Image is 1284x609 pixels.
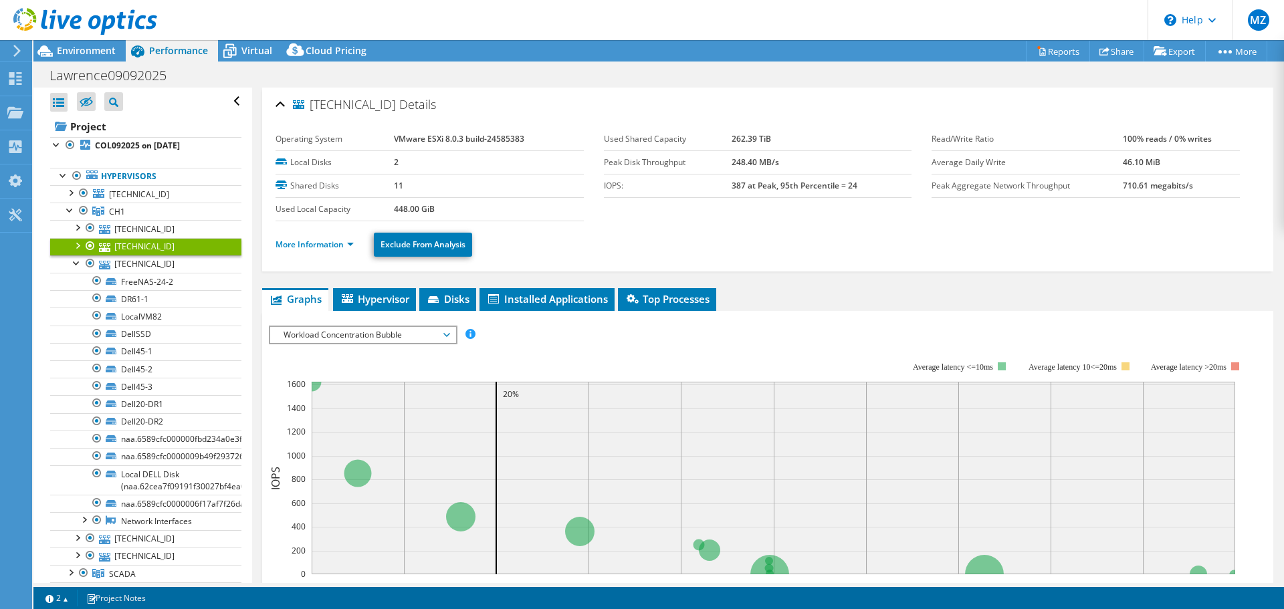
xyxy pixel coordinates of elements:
[1123,133,1212,144] b: 100% reads / 0% writes
[580,581,597,592] text: 30%
[50,512,241,529] a: Network Interfaces
[1144,41,1206,62] a: Export
[625,292,710,306] span: Top Processes
[50,203,241,220] a: CH1
[732,156,779,168] b: 248.40 MB/s
[394,180,403,191] b: 11
[287,378,306,390] text: 1600
[50,116,241,137] a: Project
[50,255,241,273] a: [TECHNICAL_ID]
[50,565,241,582] a: SCADA
[50,582,241,600] a: SCADA_COL
[732,133,771,144] b: 262.39 TiB
[57,44,116,57] span: Environment
[1135,581,1151,592] text: 90%
[149,44,208,57] span: Performance
[1089,41,1144,62] a: Share
[1151,362,1226,372] text: Average latency >20ms
[77,590,155,606] a: Project Notes
[932,156,1123,169] label: Average Daily Write
[426,292,469,306] span: Disks
[50,395,241,412] a: Dell20-DR1
[306,581,318,592] text: 0%
[50,431,241,448] a: naa.6589cfc000000fbd234a0e3f9091bd92
[673,581,689,592] text: 40%
[1123,156,1160,168] b: 46.10 MiB
[1205,41,1267,62] a: More
[287,402,306,414] text: 1400
[293,98,396,112] span: [TECHNICAL_ID]
[503,388,519,400] text: 20%
[50,547,241,565] a: [TECHNICAL_ID]
[50,465,241,495] a: Local DELL Disk (naa.62cea7f09191f30027bf4ea01066e33b)
[394,133,524,144] b: VMware ESXi 8.0.3 build-24585383
[276,239,354,250] a: More Information
[932,132,1123,146] label: Read/Write Ratio
[109,206,125,217] span: CH1
[241,44,272,57] span: Virtual
[913,362,993,372] tspan: Average latency <=10ms
[604,132,732,146] label: Used Shared Capacity
[604,156,732,169] label: Peak Disk Throughput
[50,326,241,343] a: DellSSD
[50,185,241,203] a: [TECHNICAL_ID]
[1248,9,1269,31] span: MZ
[50,343,241,360] a: Dell45-1
[292,473,306,485] text: 800
[1123,180,1193,191] b: 710.61 megabits/s
[732,180,857,191] b: 387 at Peak, 95th Percentile = 24
[50,413,241,431] a: Dell20-DR2
[50,308,241,325] a: LocalVM82
[292,497,306,509] text: 600
[396,581,412,592] text: 10%
[488,581,504,592] text: 20%
[276,132,394,146] label: Operating System
[276,203,394,216] label: Used Local Capacity
[306,44,366,57] span: Cloud Pricing
[292,545,306,556] text: 200
[109,189,169,200] span: [TECHNICAL_ID]
[766,581,782,592] text: 50%
[394,203,435,215] b: 448.00 GiB
[50,168,241,185] a: Hypervisors
[276,179,394,193] label: Shared Disks
[50,220,241,237] a: [TECHNICAL_ID]
[50,273,241,290] a: FreeNAS-24-2
[287,426,306,437] text: 1200
[109,568,136,580] span: SCADA
[340,292,409,306] span: Hypervisor
[50,495,241,512] a: naa.6589cfc0000006f17af7f26da229a876
[932,179,1123,193] label: Peak Aggregate Network Throughput
[287,450,306,461] text: 1000
[36,590,78,606] a: 2
[276,156,394,169] label: Local Disks
[950,581,966,592] text: 70%
[50,378,241,395] a: Dell45-3
[394,156,399,168] b: 2
[50,360,241,378] a: Dell45-2
[399,96,436,112] span: Details
[50,238,241,255] a: [TECHNICAL_ID]
[1164,14,1176,26] svg: \n
[1026,41,1090,62] a: Reports
[1029,362,1117,372] tspan: Average latency 10<=20ms
[269,292,322,306] span: Graphs
[292,521,306,532] text: 400
[50,290,241,308] a: DR61-1
[604,179,732,193] label: IOPS:
[1225,581,1246,592] text: 100%
[43,68,187,83] h1: Lawrence09092025
[50,530,241,547] a: [TECHNICAL_ID]
[268,466,283,489] text: IOPS
[374,233,472,257] a: Exclude From Analysis
[50,448,241,465] a: naa.6589cfc0000009b49f293726d1a59bb7
[301,568,306,580] text: 0
[50,137,241,154] a: COL092025 on [DATE]
[1043,581,1059,592] text: 80%
[277,327,449,343] span: Workload Concentration Bubble
[95,140,180,151] b: COL092025 on [DATE]
[858,581,874,592] text: 60%
[486,292,608,306] span: Installed Applications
